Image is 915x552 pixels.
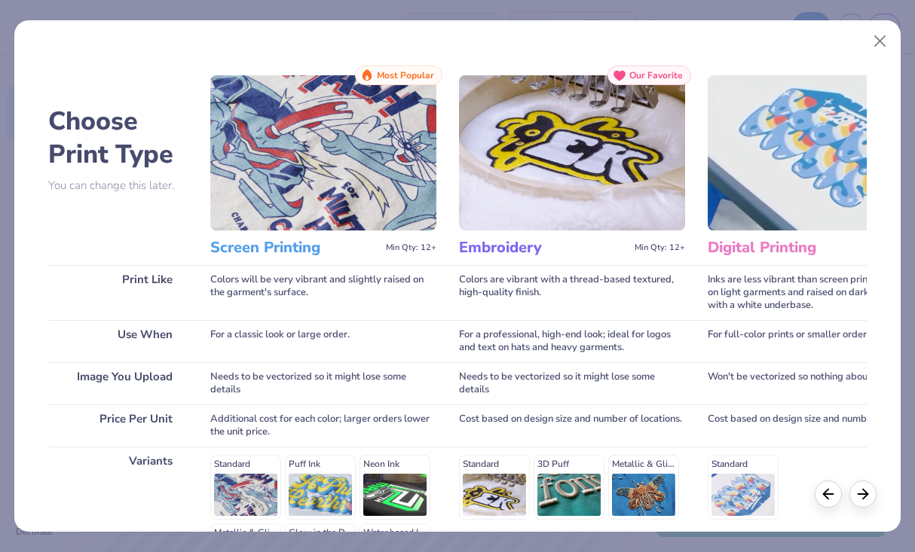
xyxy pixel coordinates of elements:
[48,362,188,404] div: Image You Upload
[386,242,436,253] span: Min Qty: 12+
[210,320,436,362] div: For a classic look or large order.
[48,105,188,171] h2: Choose Print Type
[459,238,629,258] h3: Embroidery
[48,404,188,447] div: Price Per Unit
[459,404,685,447] div: Cost based on design size and number of locations.
[48,179,188,192] p: You can change this later.
[210,75,436,230] img: Screen Printing
[459,265,685,320] div: Colors are vibrant with a thread-based textured, high-quality finish.
[866,27,895,56] button: Close
[377,70,434,81] span: Most Popular
[635,242,685,253] span: Min Qty: 12+
[48,320,188,362] div: Use When
[210,265,436,320] div: Colors will be very vibrant and slightly raised on the garment's surface.
[210,362,436,404] div: Needs to be vectorized so it might lose some details
[210,404,436,447] div: Additional cost for each color; larger orders lower the unit price.
[210,238,380,258] h3: Screen Printing
[459,75,685,230] img: Embroidery
[459,320,685,362] div: For a professional, high-end look; ideal for logos and text on hats and heavy garments.
[48,265,188,320] div: Print Like
[629,70,683,81] span: Our Favorite
[708,238,877,258] h3: Digital Printing
[459,362,685,404] div: Needs to be vectorized so it might lose some details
